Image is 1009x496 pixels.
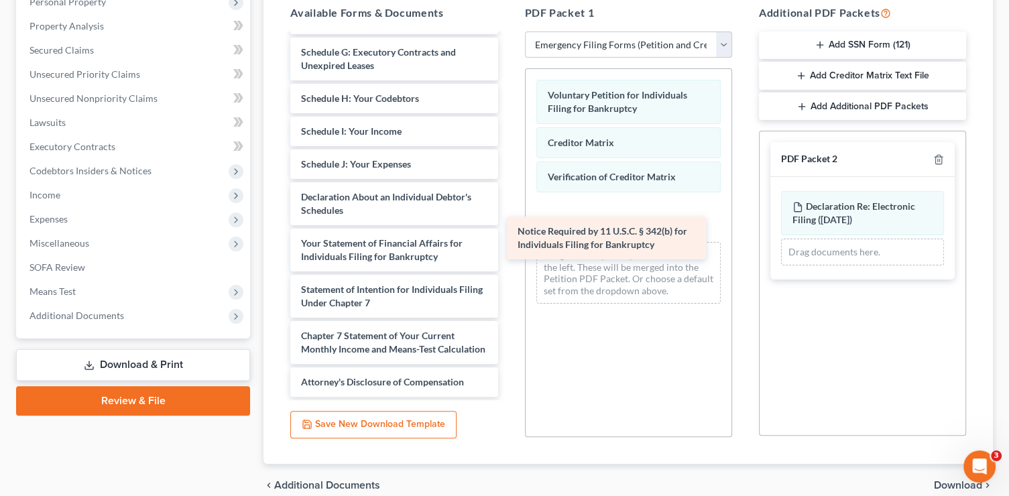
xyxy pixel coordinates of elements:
span: Secured Claims [29,44,94,56]
span: Chapter 7 Statement of Your Current Monthly Income and Means-Test Calculation [301,330,485,355]
i: chevron_left [263,480,274,491]
span: Download [934,480,982,491]
span: Miscellaneous [29,237,89,249]
h5: PDF Packet 1 [525,5,732,21]
iframe: Intercom live chat [963,450,996,483]
div: PDF Packet 2 [781,153,837,166]
span: 3 [991,450,1002,461]
span: Codebtors Insiders & Notices [29,165,152,176]
button: Add Creditor Matrix Text File [759,62,966,90]
span: Attorney's Disclosure of Compensation [301,376,464,387]
i: chevron_right [982,480,993,491]
span: Notice Required by 11 U.S.C. § 342(b) for Individuals Filing for Bankruptcy [518,225,687,250]
span: Unsecured Priority Claims [29,68,140,80]
span: Unsecured Nonpriority Claims [29,92,158,104]
a: Unsecured Priority Claims [19,62,250,86]
button: Add SSN Form (121) [759,32,966,60]
span: Property Analysis [29,20,104,32]
span: Your Statement of Financial Affairs for Individuals Filing for Bankruptcy [301,237,463,262]
span: Statement of Intention for Individuals Filing Under Chapter 7 [301,284,483,308]
span: SOFA Review [29,261,85,273]
span: Schedule J: Your Expenses [301,158,411,170]
a: Lawsuits [19,111,250,135]
span: Lawsuits [29,117,66,128]
a: Executory Contracts [19,135,250,159]
span: Declaration Re: Electronic Filing ([DATE]) [792,200,915,225]
a: chevron_left Additional Documents [263,480,380,491]
div: Drag documents here. [781,239,944,265]
span: Declaration About an Individual Debtor's Schedules [301,191,471,216]
span: Verification of Creditor Matrix [548,171,676,182]
h5: Available Forms & Documents [290,5,497,21]
span: Executory Contracts [29,141,115,152]
a: Unsecured Nonpriority Claims [19,86,250,111]
a: SOFA Review [19,255,250,280]
button: Add Additional PDF Packets [759,92,966,121]
span: Schedule I: Your Income [301,125,402,137]
span: Schedule G: Executory Contracts and Unexpired Leases [301,46,456,71]
span: Schedule H: Your Codebtors [301,92,419,104]
span: Income [29,189,60,200]
a: Property Analysis [19,14,250,38]
a: Review & File [16,386,250,416]
span: Additional Documents [274,480,380,491]
div: Drag-and-drop in any documents from the left. These will be merged into the Petition PDF Packet. ... [536,242,721,304]
h5: Additional PDF Packets [759,5,966,21]
button: Download chevron_right [934,480,993,491]
a: Download & Print [16,349,250,381]
span: Additional Documents [29,310,124,321]
button: Save New Download Template [290,411,457,439]
span: Creditor Matrix [548,137,614,148]
span: Means Test [29,286,76,297]
span: Expenses [29,213,68,225]
a: Secured Claims [19,38,250,62]
span: Voluntary Petition for Individuals Filing for Bankruptcy [548,89,687,114]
